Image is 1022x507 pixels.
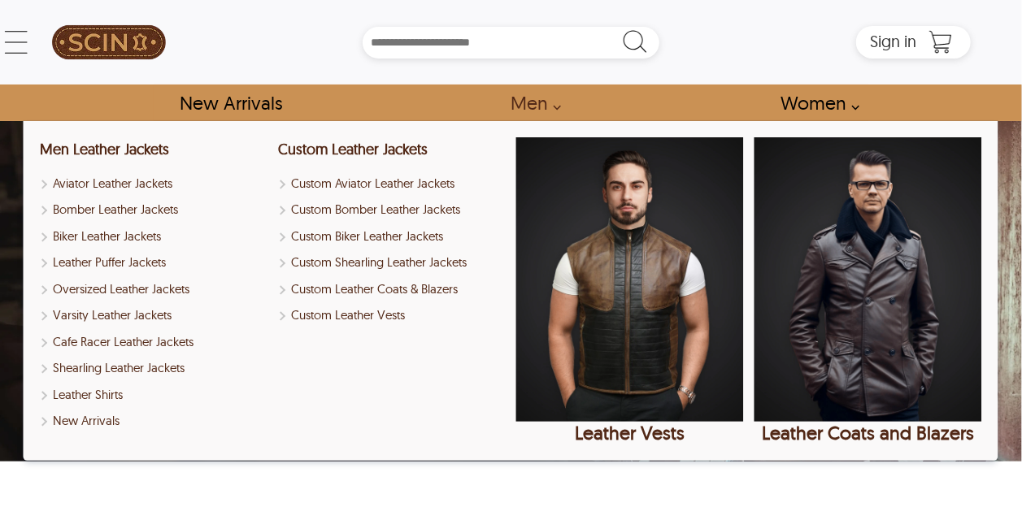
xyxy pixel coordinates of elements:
[755,137,982,422] img: Leather Coats and Blazers
[40,227,267,246] a: Shop Men Biker Leather Jackets
[40,306,267,325] a: Shop Varsity Leather Jackets
[755,137,982,444] a: Leather Coats and Blazers
[40,359,267,378] a: Shop Men Shearling Leather Jackets
[162,84,301,121] a: Shop New Arrivals
[51,8,166,76] a: SCIN
[924,30,957,54] a: Shopping Cart
[278,140,428,158] a: Custom Leather Jackets
[40,140,169,158] a: Shop Men Leather Jackets
[870,31,916,51] span: Sign in
[516,422,744,444] div: Leather Vests
[40,280,267,299] a: Shop Oversized Leather Jackets
[40,175,267,193] a: Shop Men Aviator Leather Jackets
[516,137,744,444] a: Leather Vests
[516,137,744,422] img: Leather Vests
[52,8,166,76] img: SCIN
[278,175,506,193] a: Custom Aviator Leather Jackets
[278,280,506,299] a: Shop Custom Leather Coats & Blazers
[278,306,506,325] a: Shop Custom Leather Vests
[40,253,267,272] a: Shop Leather Puffer Jackets
[870,37,916,50] a: Sign in
[762,84,868,121] a: Shop Women Leather Jackets
[278,253,506,272] a: Shop Custom Shearling Leather Jackets
[755,422,982,444] div: Leather Coats and Blazers
[40,386,267,405] a: Shop Leather Shirts
[492,84,570,121] a: shop men's leather jackets
[40,201,267,219] a: Shop Men Bomber Leather Jackets
[278,227,506,246] a: Shop Custom Biker Leather Jackets
[40,333,267,352] a: Shop Men Cafe Racer Leather Jackets
[278,201,506,219] a: Shop Custom Bomber Leather Jackets
[40,412,267,431] a: Shop New Arrivals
